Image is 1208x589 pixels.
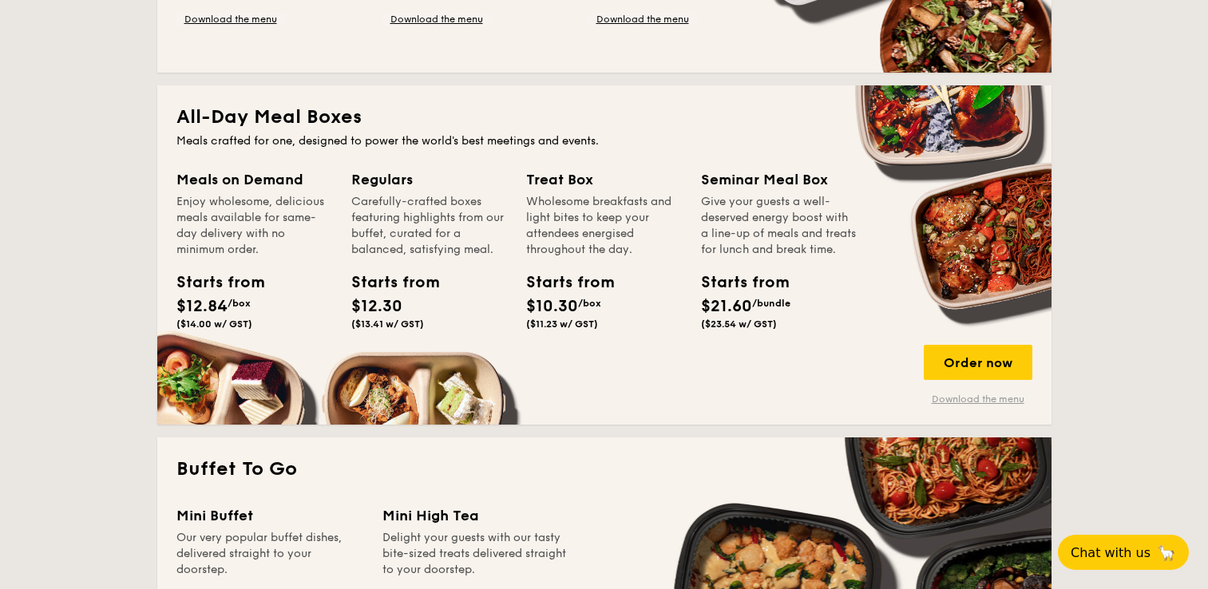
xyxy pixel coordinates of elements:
[526,271,598,294] div: Starts from
[701,194,857,258] div: Give your guests a well-deserved energy boost with a line-up of meals and treats for lunch and br...
[176,530,363,578] div: Our very popular buffet dishes, delivered straight to your doorstep.
[526,194,682,258] div: Wholesome breakfasts and light bites to keep your attendees energised throughout the day.
[526,168,682,191] div: Treat Box
[176,457,1032,482] h2: Buffet To Go
[176,194,332,258] div: Enjoy wholesome, delicious meals available for same-day delivery with no minimum order.
[176,105,1032,130] h2: All-Day Meal Boxes
[701,297,752,316] span: $21.60
[351,318,424,330] span: ($13.41 w/ GST)
[382,504,569,527] div: Mini High Tea
[526,318,598,330] span: ($11.23 w/ GST)
[351,297,402,316] span: $12.30
[1157,544,1176,562] span: 🦙
[701,271,773,294] div: Starts from
[176,13,285,26] a: Download the menu
[752,298,790,309] span: /bundle
[176,168,332,191] div: Meals on Demand
[176,297,228,316] span: $12.84
[924,393,1032,405] a: Download the menu
[176,318,252,330] span: ($14.00 w/ GST)
[351,194,507,258] div: Carefully-crafted boxes featuring highlights from our buffet, curated for a balanced, satisfying ...
[382,530,569,578] div: Delight your guests with our tasty bite-sized treats delivered straight to your doorstep.
[578,298,601,309] span: /box
[351,168,507,191] div: Regulars
[701,318,777,330] span: ($23.54 w/ GST)
[924,345,1032,380] div: Order now
[1071,545,1151,560] span: Chat with us
[176,504,363,527] div: Mini Buffet
[176,271,248,294] div: Starts from
[701,168,857,191] div: Seminar Meal Box
[382,13,491,26] a: Download the menu
[351,271,423,294] div: Starts from
[526,297,578,316] span: $10.30
[176,133,1032,149] div: Meals crafted for one, designed to power the world's best meetings and events.
[1058,535,1189,570] button: Chat with us🦙
[228,298,251,309] span: /box
[588,13,697,26] a: Download the menu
